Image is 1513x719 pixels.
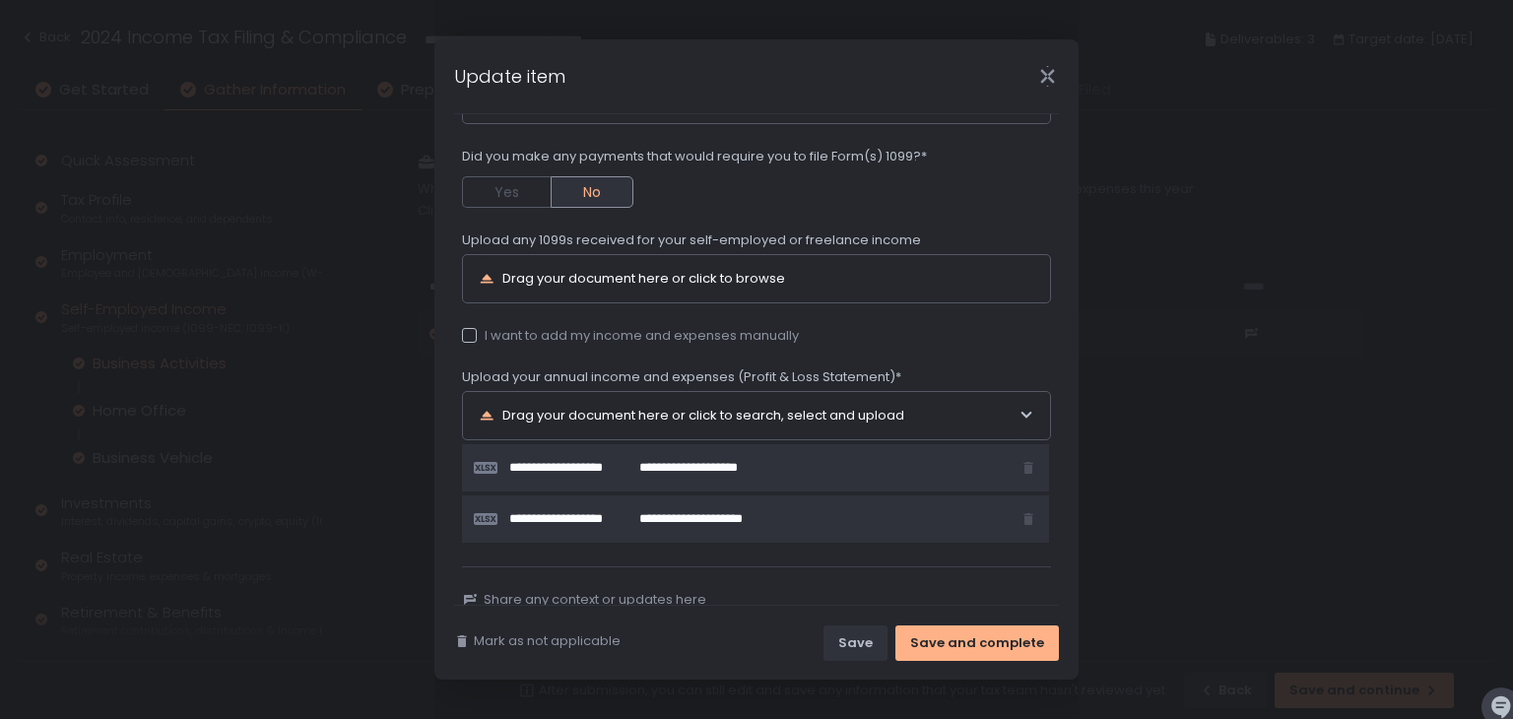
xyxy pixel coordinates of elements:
span: Mark as not applicable [474,632,621,650]
button: Yes [462,176,551,208]
h1: Update item [454,63,565,90]
button: Mark as not applicable [454,632,621,650]
div: Drag your document here or click to browse [502,272,785,285]
span: Upload your annual income and expenses (Profit & Loss Statement)* [462,368,901,386]
button: No [551,176,633,208]
button: Save and complete [895,625,1059,661]
div: Save [838,634,873,652]
span: Did you make any payments that would require you to file Form(s) 1099?* [462,148,927,165]
span: Share any context or updates here [484,591,706,609]
span: Upload any 1099s received for your self-employed or freelance income [462,231,921,249]
div: Save and complete [910,634,1044,652]
button: Save [823,625,888,661]
div: Close [1016,65,1079,88]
